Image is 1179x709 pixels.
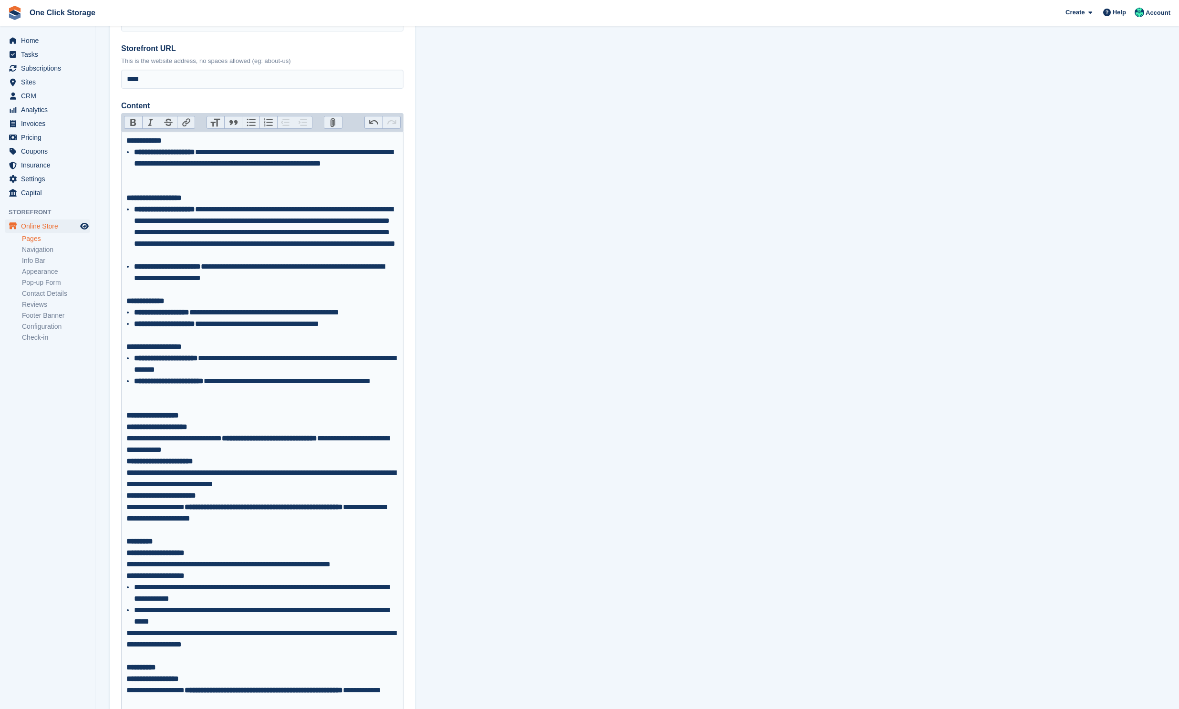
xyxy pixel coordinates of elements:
a: Reviews [22,300,90,309]
a: menu [5,103,90,116]
a: menu [5,219,90,233]
a: Contact Details [22,289,90,298]
label: Storefront URL [121,43,403,54]
span: Account [1146,8,1170,18]
a: menu [5,89,90,103]
a: menu [5,172,90,186]
a: menu [5,117,90,130]
button: Increase Level [295,116,312,129]
button: Link [177,116,195,129]
img: stora-icon-8386f47178a22dfd0bd8f6a31ec36ba5ce8667c1dd55bd0f319d3a0aa187defe.svg [8,6,22,20]
span: Pricing [21,131,78,144]
button: Redo [383,116,400,129]
a: menu [5,131,90,144]
a: menu [5,145,90,158]
span: Insurance [21,158,78,172]
button: Heading [207,116,225,129]
span: Invoices [21,117,78,130]
button: Bullets [242,116,259,129]
a: menu [5,48,90,61]
a: menu [5,75,90,89]
a: Preview store [79,220,90,232]
span: CRM [21,89,78,103]
a: Footer Banner [22,311,90,320]
span: Online Store [21,219,78,233]
a: Info Bar [22,256,90,265]
span: Tasks [21,48,78,61]
a: Pages [22,234,90,243]
span: Storefront [9,208,95,217]
a: Navigation [22,245,90,254]
span: Help [1113,8,1126,17]
a: Check-in [22,333,90,342]
img: Katy Forster [1135,8,1144,17]
span: Subscriptions [21,62,78,75]
a: menu [5,158,90,172]
p: This is the website address, no spaces allowed (eg: about-us) [121,56,403,66]
button: Strikethrough [160,116,177,129]
span: Sites [21,75,78,89]
a: Appearance [22,267,90,276]
label: Content [121,100,403,112]
a: One Click Storage [26,5,99,21]
button: Attach Files [324,116,342,129]
button: Italic [142,116,160,129]
a: menu [5,186,90,199]
span: Home [21,34,78,47]
a: Pop-up Form [22,278,90,287]
span: Coupons [21,145,78,158]
a: menu [5,34,90,47]
button: Bold [124,116,142,129]
a: Configuration [22,322,90,331]
button: Decrease Level [277,116,295,129]
span: Settings [21,172,78,186]
span: Create [1065,8,1085,17]
span: Capital [21,186,78,199]
a: menu [5,62,90,75]
button: Undo [365,116,383,129]
button: Numbers [259,116,277,129]
span: Analytics [21,103,78,116]
button: Quote [224,116,242,129]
